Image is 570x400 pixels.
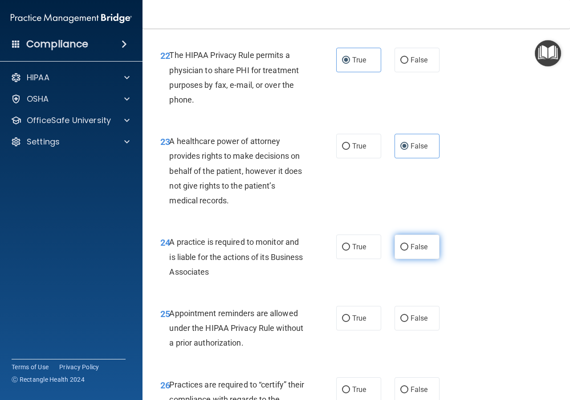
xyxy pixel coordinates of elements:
[416,337,559,372] iframe: Drift Widget Chat Controller
[352,385,366,394] span: True
[160,237,170,248] span: 24
[400,244,408,251] input: False
[27,72,49,83] p: HIPAA
[400,57,408,64] input: False
[160,50,170,61] span: 22
[400,387,408,393] input: False
[160,380,170,391] span: 26
[12,375,85,384] span: Ⓒ Rectangle Health 2024
[160,136,170,147] span: 23
[352,142,366,150] span: True
[535,40,561,66] button: Open Resource Center
[11,115,130,126] a: OfficeSafe University
[411,243,428,251] span: False
[352,56,366,64] span: True
[26,38,88,50] h4: Compliance
[11,136,130,147] a: Settings
[160,309,170,319] span: 25
[11,72,130,83] a: HIPAA
[400,143,408,150] input: False
[411,142,428,150] span: False
[342,143,350,150] input: True
[27,136,60,147] p: Settings
[59,363,99,371] a: Privacy Policy
[342,244,350,251] input: True
[342,315,350,322] input: True
[169,50,299,104] span: The HIPAA Privacy Rule permits a physician to share PHI for treatment purposes by fax, e-mail, or...
[11,94,130,104] a: OSHA
[169,309,303,347] span: Appointment reminders are allowed under the HIPAA Privacy Rule without a prior authorization.
[342,57,350,64] input: True
[352,314,366,322] span: True
[27,115,111,126] p: OfficeSafe University
[27,94,49,104] p: OSHA
[411,314,428,322] span: False
[411,56,428,64] span: False
[342,387,350,393] input: True
[352,243,366,251] span: True
[169,136,302,205] span: A healthcare power of attorney provides rights to make decisions on behalf of the patient, howeve...
[169,237,303,276] span: A practice is required to monitor and is liable for the actions of its Business Associates
[12,363,49,371] a: Terms of Use
[400,315,408,322] input: False
[11,9,132,27] img: PMB logo
[411,385,428,394] span: False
